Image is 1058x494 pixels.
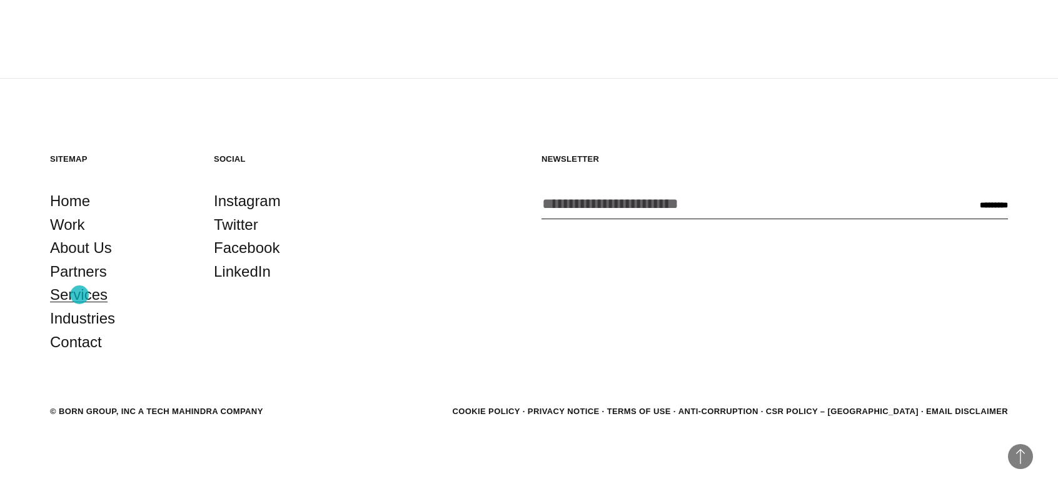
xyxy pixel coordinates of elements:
a: Privacy Notice [528,407,600,416]
div: © BORN GROUP, INC A Tech Mahindra Company [50,405,263,418]
a: About Us [50,236,112,260]
h5: Social [214,154,353,164]
a: Industries [50,307,115,330]
a: Anti-Corruption [678,407,758,416]
a: Terms of Use [607,407,671,416]
a: Facebook [214,236,280,260]
a: Instagram [214,189,281,213]
button: Back to Top [1008,444,1033,469]
a: Email Disclaimer [926,407,1008,416]
h5: Sitemap [50,154,189,164]
a: CSR POLICY – [GEOGRAPHIC_DATA] [766,407,919,416]
a: Services [50,283,108,307]
a: Cookie Policy [452,407,520,416]
a: LinkedIn [214,260,271,284]
a: Contact [50,330,102,354]
a: Work [50,213,85,237]
h5: Newsletter [542,154,1008,164]
a: Partners [50,260,107,284]
a: Twitter [214,213,258,237]
a: Home [50,189,90,213]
